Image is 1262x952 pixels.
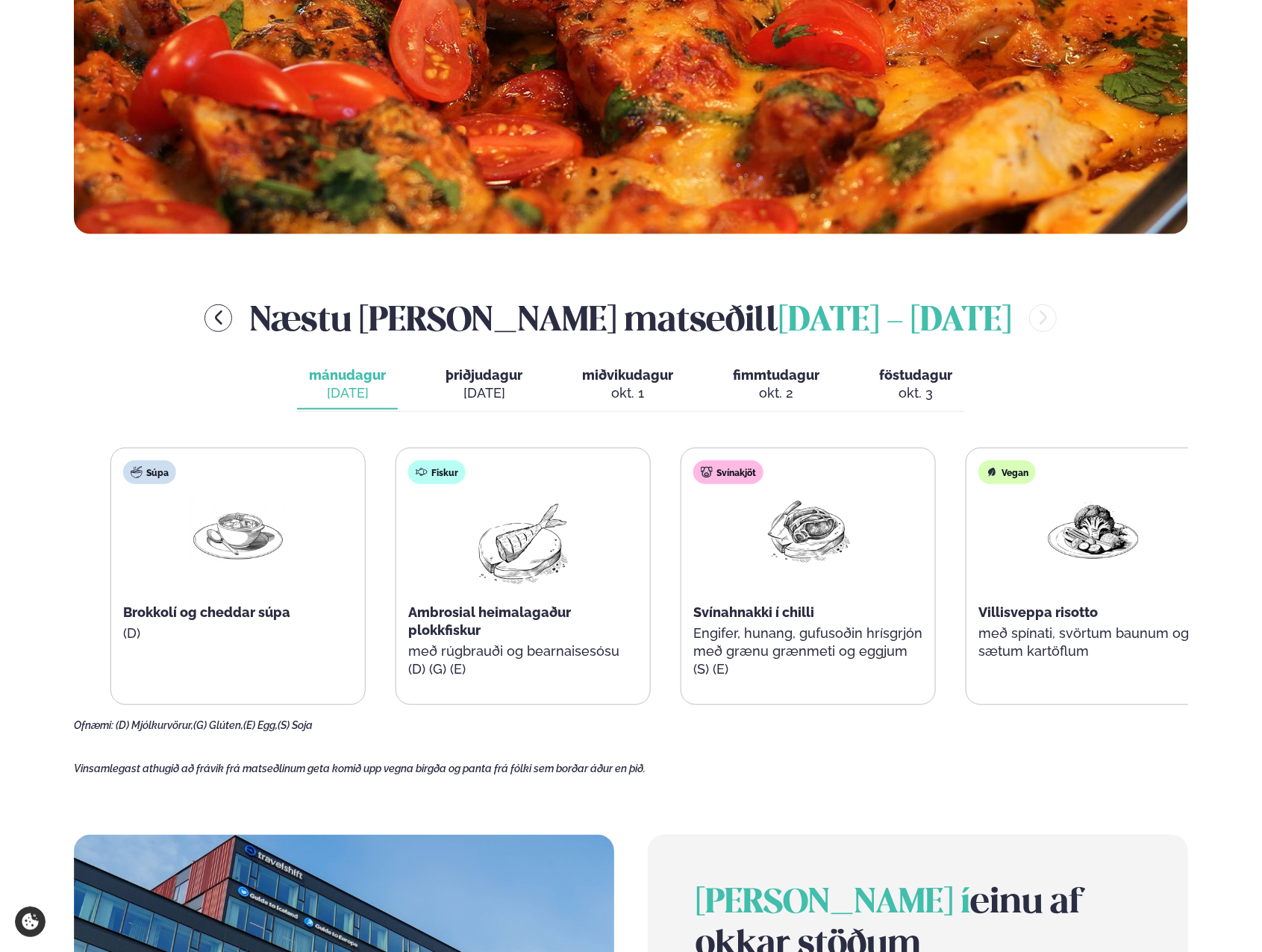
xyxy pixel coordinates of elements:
img: Pork-Meat.png [760,496,856,566]
div: okt. 2 [733,384,819,402]
img: Vegan.png [1046,496,1141,566]
span: Vinsamlegast athugið að frávik frá matseðlinum geta komið upp vegna birgða og panta frá fólki sem... [74,762,646,774]
div: [DATE] [446,384,522,402]
span: Ofnæmi: [74,719,113,731]
span: (E) Egg, [243,719,278,731]
button: fimmtudagur okt. 2 [721,360,831,410]
span: Villisveppa risotto [978,604,1098,620]
p: með spínati, svörtum baunum og sætum kartöflum [978,624,1208,660]
a: Cookie settings [15,906,46,937]
span: [PERSON_NAME] í [696,887,970,920]
img: pork.svg [701,466,713,478]
span: föstudagur [879,367,952,383]
button: þriðjudagur [DATE] [434,360,534,410]
div: okt. 1 [582,384,673,402]
img: fish.svg [416,466,428,478]
img: Soup.png [190,496,286,566]
span: Brokkolí og cheddar súpa [123,604,290,620]
span: mánudagur [309,367,386,383]
img: fish.png [475,496,571,592]
p: (D) [123,624,353,642]
h2: Næstu [PERSON_NAME] matseðill [250,294,1011,342]
div: Súpa [123,460,176,484]
span: (S) Soja [278,719,313,731]
img: soup.svg [131,466,143,478]
img: Vegan.svg [986,466,998,478]
span: (D) Mjólkurvörur, [116,719,193,731]
span: fimmtudagur [733,367,819,383]
button: miðvikudagur okt. 1 [570,360,685,410]
span: (G) Glúten, [193,719,243,731]
button: mánudagur [DATE] [297,360,398,410]
div: Vegan [978,460,1036,484]
p: Engifer, hunang, gufusoðin hrísgrjón með grænu grænmeti og eggjum (S) (E) [693,624,923,678]
span: Ambrosial heimalagaður plokkfiskur [408,604,571,638]
div: [DATE] [309,384,386,402]
p: með rúgbrauði og bearnaisesósu (D) (G) (E) [408,642,638,678]
div: Fiskur [408,460,466,484]
div: Svínakjöt [693,460,763,484]
span: [DATE] - [DATE] [778,305,1011,338]
span: þriðjudagur [446,367,522,383]
button: föstudagur okt. 3 [867,360,964,410]
div: okt. 3 [879,384,952,402]
span: miðvikudagur [582,367,673,383]
button: menu-btn-left [204,304,232,332]
button: menu-btn-right [1029,304,1057,332]
span: Svínahnakki í chilli [693,604,814,620]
